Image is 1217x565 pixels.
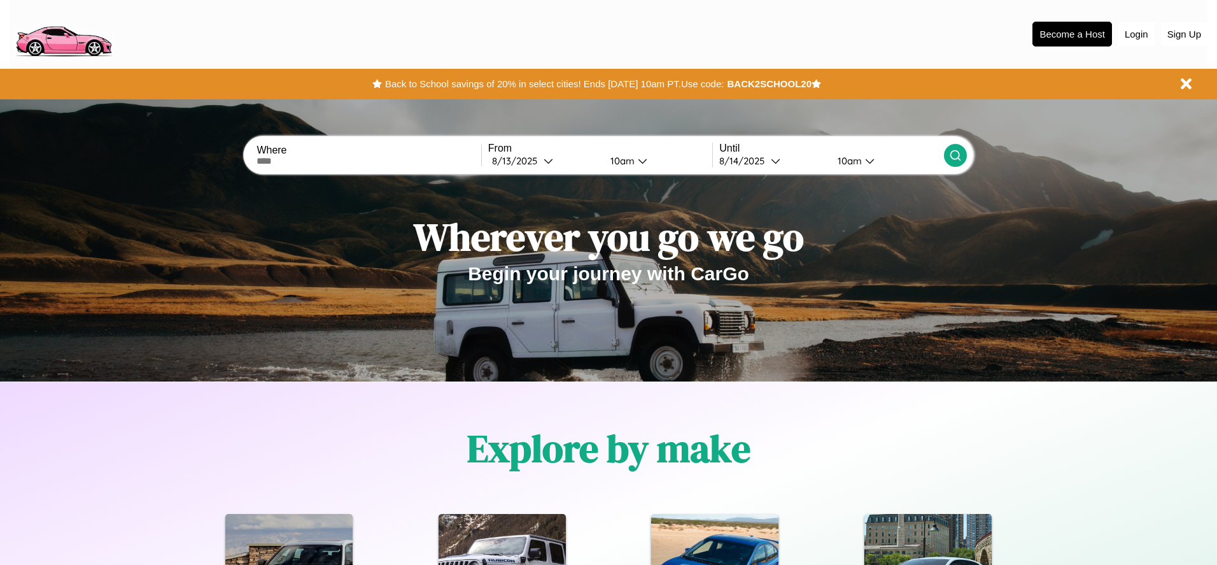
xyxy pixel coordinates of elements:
button: Back to School savings of 20% in select cities! Ends [DATE] 10am PT.Use code: [382,75,727,93]
h1: Explore by make [467,422,750,475]
img: logo [10,6,117,60]
label: Where [257,145,481,156]
button: 10am [827,154,943,168]
div: 8 / 13 / 2025 [492,155,544,167]
div: 10am [831,155,865,167]
div: 10am [604,155,638,167]
button: Login [1118,22,1155,46]
button: Sign Up [1161,22,1207,46]
label: From [488,143,712,154]
b: BACK2SCHOOL20 [727,78,812,89]
button: Become a Host [1032,22,1112,46]
button: 10am [600,154,712,168]
button: 8/13/2025 [488,154,600,168]
div: 8 / 14 / 2025 [719,155,771,167]
label: Until [719,143,943,154]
